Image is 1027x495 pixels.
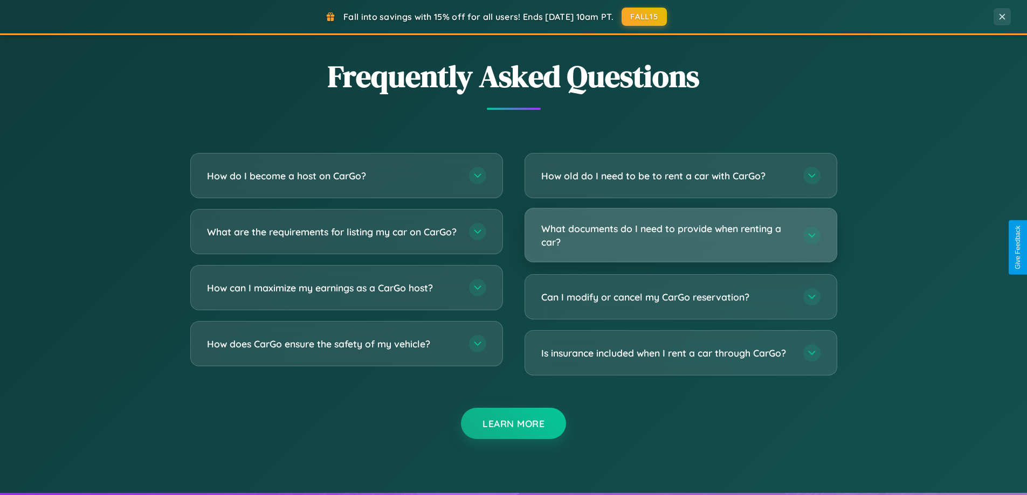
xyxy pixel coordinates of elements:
h3: What documents do I need to provide when renting a car? [541,222,792,248]
button: Learn More [461,408,566,439]
h3: How old do I need to be to rent a car with CarGo? [541,169,792,183]
h3: Is insurance included when I rent a car through CarGo? [541,346,792,360]
h3: How do I become a host on CarGo? [207,169,458,183]
button: FALL15 [622,8,667,26]
h2: Frequently Asked Questions [190,55,837,97]
h3: What are the requirements for listing my car on CarGo? [207,225,458,239]
span: Fall into savings with 15% off for all users! Ends [DATE] 10am PT. [343,11,614,22]
h3: How can I maximize my earnings as a CarGo host? [207,281,458,295]
h3: Can I modify or cancel my CarGo reservation? [541,290,792,304]
div: Give Feedback [1014,226,1022,269]
h3: How does CarGo ensure the safety of my vehicle? [207,337,458,351]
